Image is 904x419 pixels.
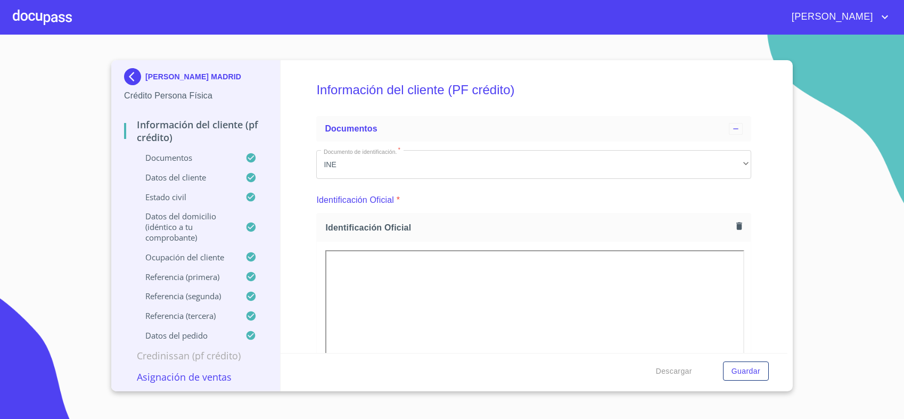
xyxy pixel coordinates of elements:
[316,194,394,207] p: Identificación Oficial
[124,89,267,102] p: Crédito Persona Física
[316,68,751,112] h5: Información del cliente (PF crédito)
[656,365,692,378] span: Descargar
[124,152,245,163] p: Documentos
[784,9,891,26] button: account of current user
[732,365,760,378] span: Guardar
[124,211,245,243] p: Datos del domicilio (idéntico a tu comprobante)
[124,310,245,321] p: Referencia (tercera)
[124,330,245,341] p: Datos del pedido
[652,362,696,381] button: Descargar
[124,272,245,282] p: Referencia (primera)
[124,68,267,89] div: [PERSON_NAME] MADRID
[124,68,145,85] img: Docupass spot blue
[124,371,267,383] p: Asignación de Ventas
[316,116,751,142] div: Documentos
[316,150,751,179] div: INE
[325,124,377,133] span: Documentos
[784,9,878,26] span: [PERSON_NAME]
[124,291,245,301] p: Referencia (segunda)
[124,349,267,362] p: Credinissan (PF crédito)
[124,172,245,183] p: Datos del cliente
[325,222,732,233] span: Identificación Oficial
[124,252,245,262] p: Ocupación del Cliente
[723,362,769,381] button: Guardar
[145,72,241,81] p: [PERSON_NAME] MADRID
[124,192,245,202] p: Estado Civil
[124,118,267,144] p: Información del cliente (PF crédito)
